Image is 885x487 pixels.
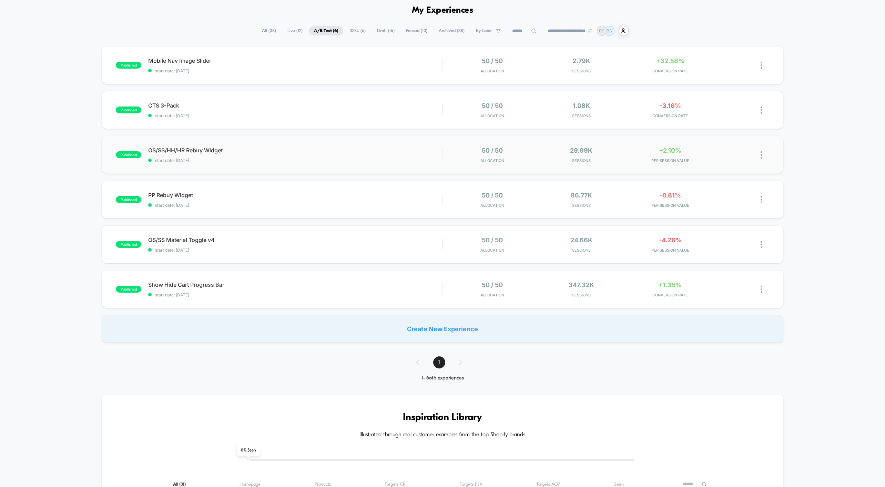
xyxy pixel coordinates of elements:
[401,26,433,35] span: Paused ( 10 )
[148,192,442,199] span: PP Rebuy Widget
[628,69,713,73] span: CONVERSION RATE
[148,113,442,118] span: start date: [DATE]
[659,147,681,154] span: +2.10%
[412,6,474,16] h1: My Experiences
[148,236,442,243] span: OS/SS Material Toggle v4
[237,445,260,456] span: 0 % Seen
[344,26,371,35] span: 100% ( 6 )
[148,292,442,297] span: start date: [DATE]
[628,248,713,253] span: PER SESSION VALUE
[761,151,762,159] img: close
[607,28,612,33] p: BS
[434,26,470,35] span: Archived ( 38 )
[148,158,442,163] span: start date: [DATE]
[148,247,442,253] span: start date: [DATE]
[571,192,592,199] span: 86.77k
[173,482,186,487] span: All
[148,281,442,288] span: Show Hide Cart Progress Bar
[116,196,141,203] span: published
[480,293,504,297] span: Allocation
[659,281,682,288] span: +1.35%
[660,102,681,109] span: -3.16%
[628,203,713,208] span: PER SESSION VALUE
[116,241,141,248] span: published
[761,241,762,248] img: close
[628,113,713,118] span: CONVERSION RATE
[628,293,713,297] span: CONVERSION RATE
[569,281,594,288] span: 347.32k
[539,113,624,118] span: Sessions
[116,62,141,69] span: published
[480,158,504,163] span: Allocation
[282,26,308,35] span: Live ( 12 )
[116,106,141,113] span: published
[628,158,713,163] span: PER SESSION VALUE
[409,375,476,381] div: 1 - 6 of 6 experiences
[570,236,592,244] span: 24.66k
[372,26,400,35] span: Draft ( 16 )
[257,26,281,35] span: All ( 38 )
[660,192,681,199] span: -0.81%
[588,29,592,33] img: end
[116,151,141,158] span: published
[179,482,186,487] span: ( 31 )
[148,147,442,154] span: OS/SS/HH/HR Rebuy Widget
[480,69,504,73] span: Allocation
[482,192,503,199] span: 50 / 50
[122,412,762,423] h3: Inspiration Library
[570,147,592,154] span: 29.99k
[656,57,684,64] span: +32.58%
[482,236,503,244] span: 50 / 50
[148,57,442,64] span: Mobile Nav Image Slider
[433,356,445,368] span: 1
[240,482,261,487] span: Homepage
[385,482,406,487] span: Targets CR
[761,286,762,293] img: close
[761,106,762,114] img: close
[614,482,624,487] span: Seen
[482,147,503,154] span: 50 / 50
[148,68,442,73] span: start date: [DATE]
[315,482,331,487] span: Products
[102,315,783,343] div: Create New Experience
[539,293,624,297] span: Sessions
[480,248,504,253] span: Allocation
[659,236,682,244] span: -4.26%
[460,482,482,487] span: Targets PSV
[536,482,560,487] span: Targets AOV
[309,26,343,35] span: A/B Test ( 6 )
[480,113,504,118] span: Allocation
[482,281,503,288] span: 50 / 50
[761,62,762,69] img: close
[539,158,624,163] span: Sessions
[761,196,762,203] img: close
[122,432,762,438] h4: Illustrated through real customer examples from the top Shopify brands
[539,69,624,73] span: Sessions
[480,203,504,208] span: Allocation
[572,57,590,64] span: 2.79k
[539,248,624,253] span: Sessions
[539,203,624,208] span: Sessions
[482,102,503,109] span: 50 / 50
[599,28,604,33] p: BS
[116,286,141,293] span: published
[148,203,442,208] span: start date: [DATE]
[482,57,503,64] span: 50 / 50
[476,28,492,33] span: By Label
[573,102,590,109] span: 1.08k
[148,102,442,109] span: CTS 3-Pack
